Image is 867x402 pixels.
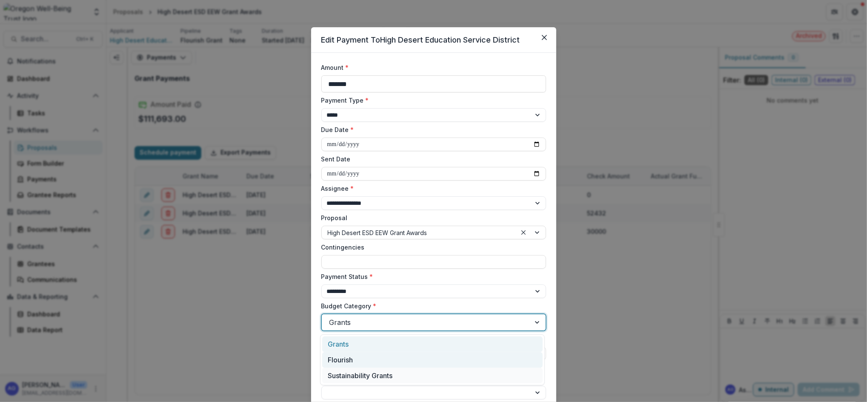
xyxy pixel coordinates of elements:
[322,368,543,384] div: Sustainability Grants
[321,63,541,72] label: Amount
[321,301,541,310] label: Budget Category
[321,213,541,222] label: Proposal
[321,243,541,252] label: Contingencies
[518,227,529,238] div: Clear selected options
[321,155,541,164] label: Sent Date
[311,27,556,53] header: Edit Payment To High Desert Education Service District
[538,31,551,44] button: Close
[321,272,541,281] label: Payment Status
[322,336,543,352] div: Grants
[322,352,543,368] div: Flourish
[321,125,541,134] label: Due Date
[321,96,541,105] label: Payment Type
[321,184,541,193] label: Assignee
